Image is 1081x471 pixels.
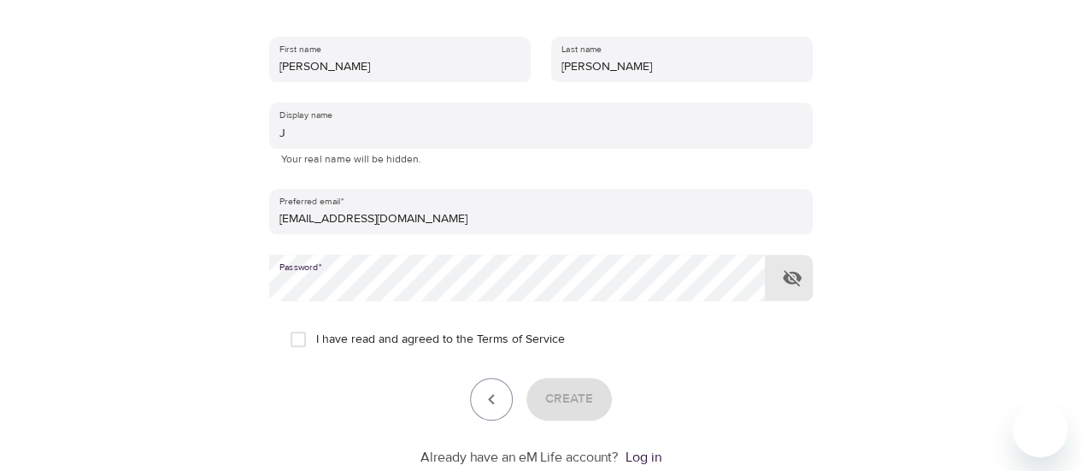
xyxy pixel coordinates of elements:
a: Terms of Service [477,331,565,349]
iframe: Button to launch messaging window [1013,403,1067,457]
p: Your real name will be hidden. [281,151,801,168]
span: I have read and agreed to the [316,331,565,349]
p: Already have an eM Life account? [420,448,619,468]
a: Log in [626,449,661,466]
